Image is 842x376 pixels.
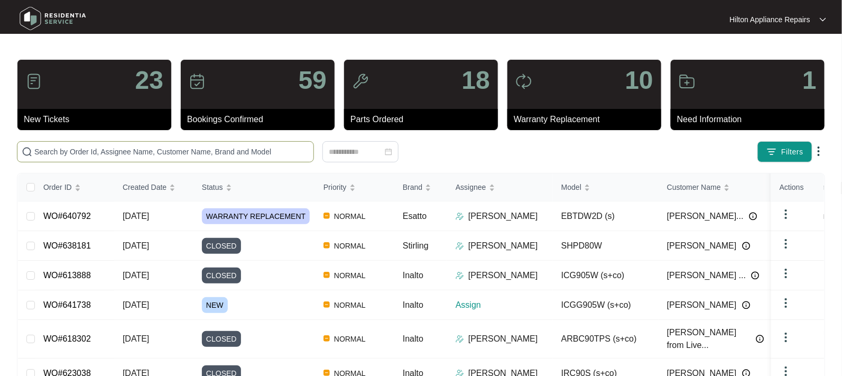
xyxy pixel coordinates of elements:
[403,241,429,250] span: Stirling
[35,173,114,201] th: Order ID
[553,290,659,320] td: ICGG905W (s+co)
[330,210,370,223] span: NORMAL
[780,237,792,250] img: dropdown arrow
[766,146,777,157] img: filter icon
[202,238,241,254] span: CLOSED
[667,299,737,311] span: [PERSON_NAME]
[323,213,330,219] img: Vercel Logo
[350,113,498,126] p: Parts Ordered
[323,335,330,342] img: Vercel Logo
[553,173,659,201] th: Model
[456,242,464,250] img: Assigner Icon
[323,242,330,249] img: Vercel Logo
[667,240,737,252] span: [PERSON_NAME]
[802,68,817,93] p: 1
[780,208,792,221] img: dropdown arrow
[403,271,423,280] span: Inalto
[330,299,370,311] span: NORMAL
[468,333,538,345] p: [PERSON_NAME]
[43,212,91,221] a: WO#640792
[24,113,171,126] p: New Tickets
[403,181,422,193] span: Brand
[403,334,423,343] span: Inalto
[771,173,824,201] th: Actions
[330,333,370,345] span: NORMAL
[468,210,538,223] p: [PERSON_NAME]
[553,320,659,359] td: ARBC90TPS (s+co)
[189,73,206,90] img: icon
[123,271,149,280] span: [DATE]
[34,146,309,158] input: Search by Order Id, Assignee Name, Customer Name, Brand and Model
[456,299,553,311] p: Assign
[780,331,792,344] img: dropdown arrow
[403,212,427,221] span: Esatto
[352,73,369,90] img: icon
[43,181,72,193] span: Order ID
[202,268,241,283] span: CLOSED
[456,335,464,343] img: Assigner Icon
[447,173,553,201] th: Assignee
[456,212,464,221] img: Assigner Icon
[729,14,810,25] p: Hilton Appliance Repairs
[553,231,659,261] td: SHPD80W
[756,335,764,343] img: Info icon
[742,242,751,250] img: Info icon
[456,181,486,193] span: Assignee
[553,201,659,231] td: EBTDW2D (s)
[679,73,696,90] img: icon
[749,212,757,221] img: Info icon
[625,68,653,93] p: 10
[667,181,721,193] span: Customer Name
[193,173,315,201] th: Status
[135,68,163,93] p: 23
[667,210,744,223] span: [PERSON_NAME]...
[43,241,91,250] a: WO#638181
[315,173,394,201] th: Priority
[16,3,90,34] img: residentia service logo
[462,68,490,93] p: 18
[751,271,760,280] img: Info icon
[780,267,792,280] img: dropdown arrow
[22,146,32,157] img: search-icon
[123,300,149,309] span: [DATE]
[25,73,42,90] img: icon
[757,141,812,162] button: filter iconFilters
[330,269,370,282] span: NORMAL
[667,326,751,352] span: [PERSON_NAME] from Live...
[812,145,825,158] img: dropdown arrow
[114,173,193,201] th: Created Date
[43,334,91,343] a: WO#618302
[202,208,310,224] span: WARRANTY REPLACEMENT
[515,73,532,90] img: icon
[323,272,330,278] img: Vercel Logo
[323,301,330,308] img: Vercel Logo
[43,271,91,280] a: WO#613888
[323,370,330,376] img: Vercel Logo
[468,269,538,282] p: [PERSON_NAME]
[677,113,825,126] p: Need Information
[468,240,538,252] p: [PERSON_NAME]
[561,181,581,193] span: Model
[202,331,241,347] span: CLOSED
[123,212,149,221] span: [DATE]
[187,113,335,126] p: Bookings Confirmed
[123,241,149,250] span: [DATE]
[202,297,228,313] span: NEW
[780,297,792,309] img: dropdown arrow
[659,173,764,201] th: Customer Name
[514,113,661,126] p: Warranty Replacement
[456,271,464,280] img: Assigner Icon
[781,146,803,158] span: Filters
[123,181,166,193] span: Created Date
[43,300,91,309] a: WO#641738
[123,334,149,343] span: [DATE]
[820,17,826,22] img: dropdown arrow
[299,68,327,93] p: 59
[667,269,746,282] span: [PERSON_NAME] ...
[323,181,347,193] span: Priority
[330,240,370,252] span: NORMAL
[403,300,423,309] span: Inalto
[553,261,659,290] td: ICG905W (s+co)
[394,173,447,201] th: Brand
[202,181,223,193] span: Status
